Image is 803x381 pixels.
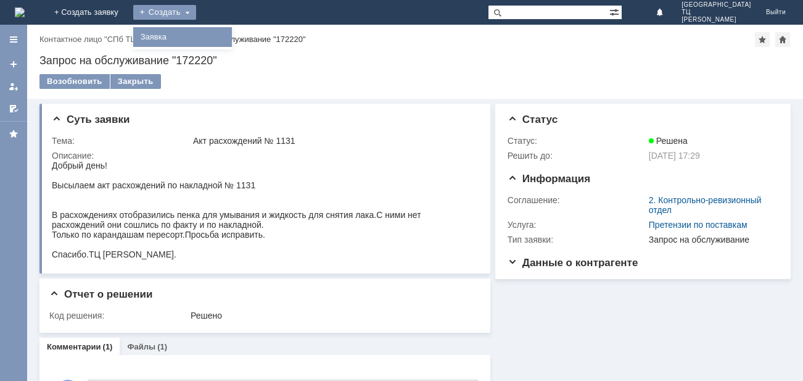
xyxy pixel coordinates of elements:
span: ТЦ [682,9,751,16]
span: Данные о контрагенте [508,257,638,269]
a: Файлы [127,342,155,351]
div: Акт расхождений № 1131 [193,136,474,146]
div: Решить до: [508,151,646,161]
div: Тема: [52,136,191,146]
div: Описание: [52,151,476,161]
div: Код решения: [49,311,188,320]
span: Статус [508,114,558,125]
div: (1) [103,342,113,351]
div: (1) [157,342,167,351]
span: Отчет о решении [49,288,152,300]
div: Добавить в избранное [755,32,770,47]
div: Услуга: [508,220,646,230]
div: / [39,35,178,44]
div: Создать [133,5,196,20]
img: logo [15,7,25,17]
a: Претензии по поставкам [649,220,747,230]
a: 2. Контрольно-ревизионный отдел [649,195,762,215]
div: Статус: [508,136,646,146]
a: Мои согласования [4,99,23,119]
div: Запрос на обслуживание [649,235,773,245]
div: Запрос на обслуживание "172220" [39,54,791,67]
a: Комментарии [47,342,101,351]
a: Заявка [136,30,229,44]
div: Тип заявки: [508,235,646,245]
div: Соглашение: [508,195,646,205]
span: Суть заявки [52,114,130,125]
a: Контактное лицо "СПб ТЦ Невски… [39,35,173,44]
div: Сделать домашней страницей [775,32,790,47]
span: Расширенный поиск [609,6,622,17]
span: [GEOGRAPHIC_DATA] [682,1,751,9]
span: Информация [508,173,590,185]
a: Перейти на домашнюю страницу [15,7,25,17]
div: Запрос на обслуживание "172220" [178,35,306,44]
span: Решена [649,136,688,146]
div: Решено [191,311,474,320]
a: Создать заявку [4,54,23,74]
a: Мои заявки [4,77,23,96]
span: [PERSON_NAME] [682,16,751,23]
span: [DATE] 17:29 [649,151,700,161]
